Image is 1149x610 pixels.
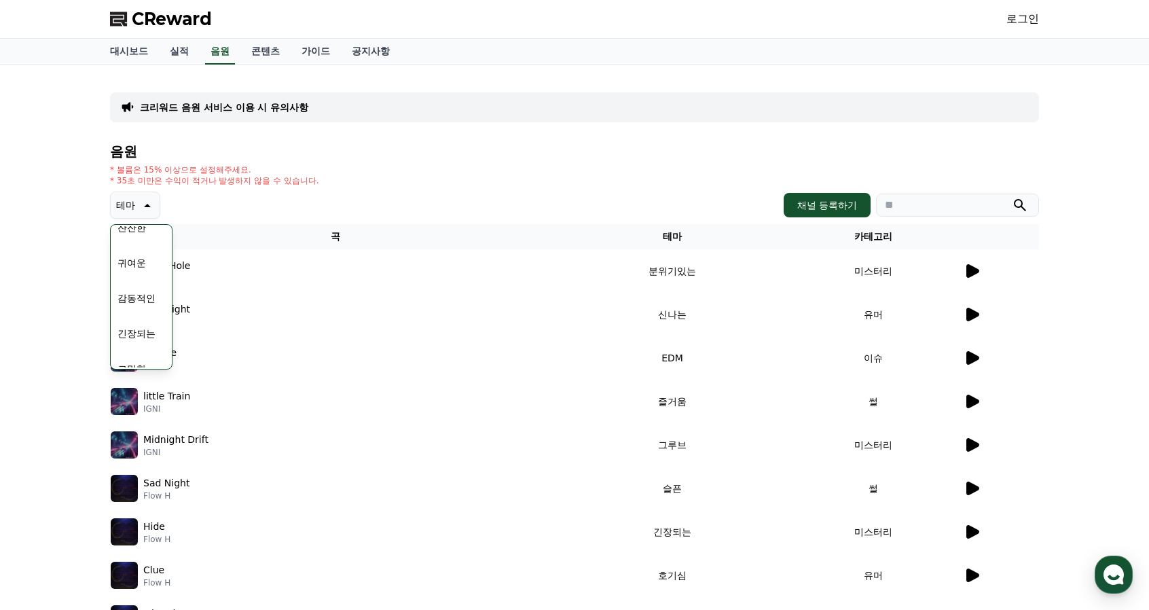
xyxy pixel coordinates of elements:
[99,39,159,65] a: 대시보드
[143,476,189,490] p: Sad Night
[110,8,212,30] a: CReward
[112,248,151,278] button: 귀여운
[116,196,135,215] p: 테마
[561,554,784,597] td: 호기심
[143,490,189,501] p: Flow H
[1006,11,1039,27] a: 로그인
[110,144,1039,159] h4: 음원
[140,101,308,114] a: 크리워드 음원 서비스 이용 시 유의사항
[784,467,963,510] td: 썰
[143,534,170,545] p: Flow H
[111,431,138,459] img: music
[110,192,160,219] button: 테마
[784,423,963,467] td: 미스터리
[784,193,871,217] button: 채널 등록하기
[112,213,151,243] button: 잔잔한
[784,336,963,380] td: 이슈
[784,293,963,336] td: 유머
[561,510,784,554] td: 긴장되는
[143,403,190,414] p: IGNI
[110,164,319,175] p: * 볼륨은 15% 이상으로 설정해주세요.
[561,467,784,510] td: 슬픈
[210,451,226,462] span: 설정
[111,475,138,502] img: music
[132,8,212,30] span: CReward
[159,39,200,65] a: 실적
[110,224,561,249] th: 곡
[111,388,138,415] img: music
[110,175,319,186] p: * 35초 미만은 수익이 적거나 발생하지 않을 수 있습니다.
[561,423,784,467] td: 그루브
[205,39,235,65] a: 음원
[143,447,208,458] p: IGNI
[561,249,784,293] td: 분위기있는
[124,452,141,463] span: 대화
[561,224,784,249] th: 테마
[784,554,963,597] td: 유머
[112,354,151,384] button: 코믹한
[291,39,341,65] a: 가이드
[143,577,170,588] p: Flow H
[240,39,291,65] a: 콘텐츠
[341,39,401,65] a: 공지사항
[784,510,963,554] td: 미스터리
[143,389,190,403] p: little Train
[561,380,784,423] td: 즐거움
[561,293,784,336] td: 신나는
[4,431,90,465] a: 홈
[112,283,161,313] button: 감동적인
[90,431,175,465] a: 대화
[784,249,963,293] td: 미스터리
[784,224,963,249] th: 카테고리
[175,431,261,465] a: 설정
[112,319,161,348] button: 긴장되는
[143,563,164,577] p: Clue
[43,451,51,462] span: 홈
[143,520,165,534] p: Hide
[111,562,138,589] img: music
[143,433,208,447] p: Midnight Drift
[561,336,784,380] td: EDM
[111,518,138,545] img: music
[784,380,963,423] td: 썰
